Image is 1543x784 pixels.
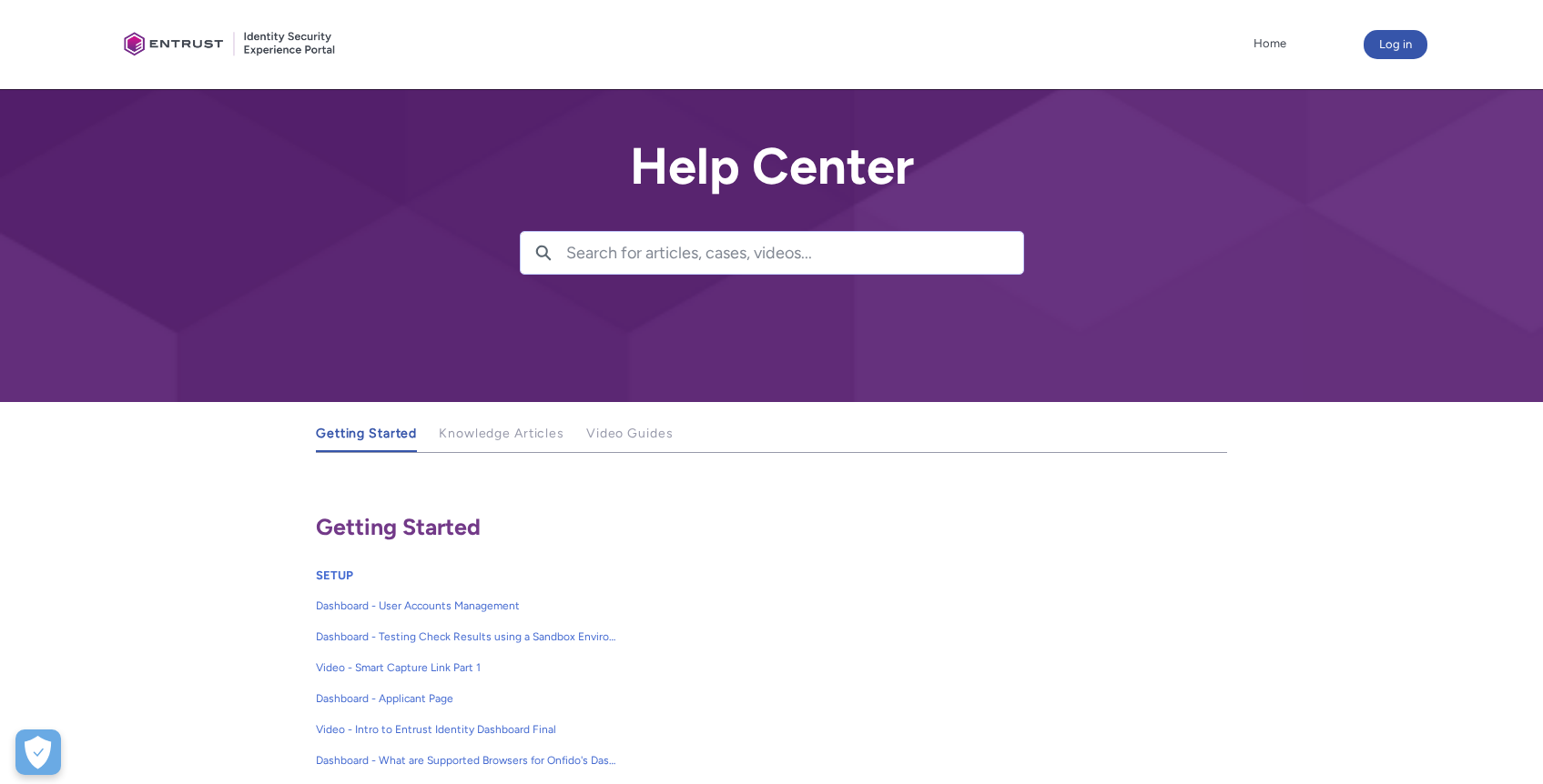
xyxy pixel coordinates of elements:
span: Dashboard - Testing Check Results using a Sandbox Environment [316,628,618,645]
div: Cookie Preferences [15,729,61,775]
a: Home [1249,30,1291,57]
span: Video Guides [586,426,674,441]
button: Open Preferences [15,729,61,775]
a: Getting Started [316,417,417,452]
a: Dashboard - Testing Check Results using a Sandbox Environment [316,621,618,652]
span: Dashboard - Applicant Page [316,690,618,707]
span: Getting Started [316,426,417,441]
a: Knowledge Articles [439,417,564,452]
h2: Help Center [520,138,1024,195]
span: Getting Started [316,513,481,540]
a: SETUP [316,568,353,582]
a: Video Guides [586,417,674,452]
button: Search [521,232,566,274]
span: Knowledge Articles [439,426,564,441]
a: Video - Smart Capture Link Part 1 [316,652,618,683]
a: Dashboard - Applicant Page [316,683,618,714]
a: Dashboard - User Accounts Management [316,590,618,621]
span: Video - Smart Capture Link Part 1 [316,659,618,676]
input: Search for articles, cases, videos... [566,232,1023,274]
span: Dashboard - User Accounts Management [316,598,618,614]
button: Log in [1364,30,1427,59]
